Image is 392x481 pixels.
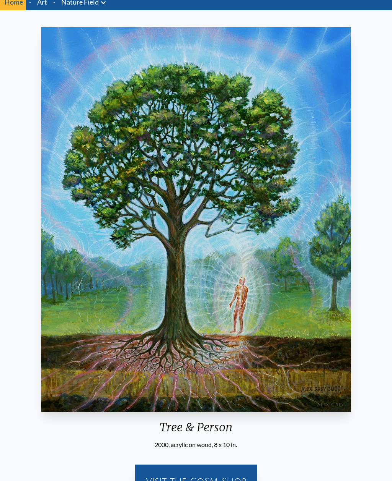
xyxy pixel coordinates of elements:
[41,27,351,412] img: Tree-&-Person-2000-watermarked.jpg
[38,420,354,440] div: Tree & Person
[38,440,354,449] div: 2000, acrylic on wood, 8 x 10 in.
